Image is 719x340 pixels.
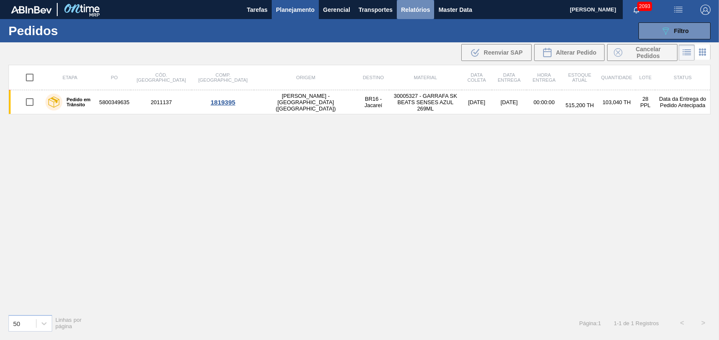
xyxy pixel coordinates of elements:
[254,90,357,114] td: [PERSON_NAME] - [GEOGRAPHIC_DATA] ([GEOGRAPHIC_DATA])
[276,5,315,15] span: Planejamento
[8,26,133,36] h1: Pedidos
[62,97,95,107] label: Pedido em Trânsito
[323,5,350,15] span: Gerencial
[639,75,652,80] span: Lote
[484,49,523,56] span: Reenviar SAP
[492,90,527,114] td: [DATE]
[527,90,562,114] td: 00:00:00
[462,90,492,114] td: [DATE]
[579,320,601,326] span: Página : 1
[534,44,605,61] div: Alterar Pedido
[655,90,710,114] td: Data da Entrega do Pedido Antecipada
[673,5,683,15] img: userActions
[363,75,384,80] span: Destino
[131,90,192,114] td: 2011137
[389,90,461,114] td: 30005327 - GARRAFA SK BEATS SENSES AZUL 269ML
[614,320,659,326] span: 1 - 1 de 1 Registros
[198,72,248,83] span: Comp. [GEOGRAPHIC_DATA]
[626,46,671,59] span: Cancelar Pedidos
[693,312,714,334] button: >
[674,28,689,34] span: Filtro
[414,75,437,80] span: Material
[359,5,393,15] span: Transportes
[679,44,695,61] div: Visão em Lista
[296,75,315,80] span: Origem
[607,44,677,61] div: Cancelar Pedidos em Massa
[607,44,677,61] button: Cancelar Pedidos
[674,75,691,80] span: Status
[556,49,596,56] span: Alterar Pedido
[438,5,472,15] span: Master Data
[700,5,711,15] img: Logout
[498,72,521,83] span: Data entrega
[56,317,82,329] span: Linhas por página
[401,5,430,15] span: Relatórios
[11,6,52,14] img: TNhmsLtSVTkK8tSr43FrP2fwEKptu5GPRR3wAAAABJRU5ErkJggg==
[357,90,389,114] td: BR16 - Jacareí
[672,312,693,334] button: <
[13,320,20,327] div: 50
[635,90,655,114] td: 28 PPL
[568,72,591,83] span: Estoque atual
[98,90,131,114] td: 5800349635
[247,5,268,15] span: Tarefas
[623,4,650,16] button: Notificações
[193,99,253,106] div: 1819395
[137,72,186,83] span: Cód. [GEOGRAPHIC_DATA]
[111,75,118,80] span: PO
[532,72,555,83] span: Hora Entrega
[63,75,78,80] span: Etapa
[566,102,594,108] span: 515,200 TH
[637,2,652,11] span: 2093
[695,44,711,61] div: Visão em Cards
[598,90,635,114] td: 103,040 TH
[467,72,486,83] span: Data coleta
[638,22,711,39] button: Filtro
[9,90,711,114] a: Pedido em Trânsito58003496352011137[PERSON_NAME] - [GEOGRAPHIC_DATA] ([GEOGRAPHIC_DATA])BR16 - Ja...
[461,44,532,61] div: Reenviar SAP
[601,75,632,80] span: Quantidade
